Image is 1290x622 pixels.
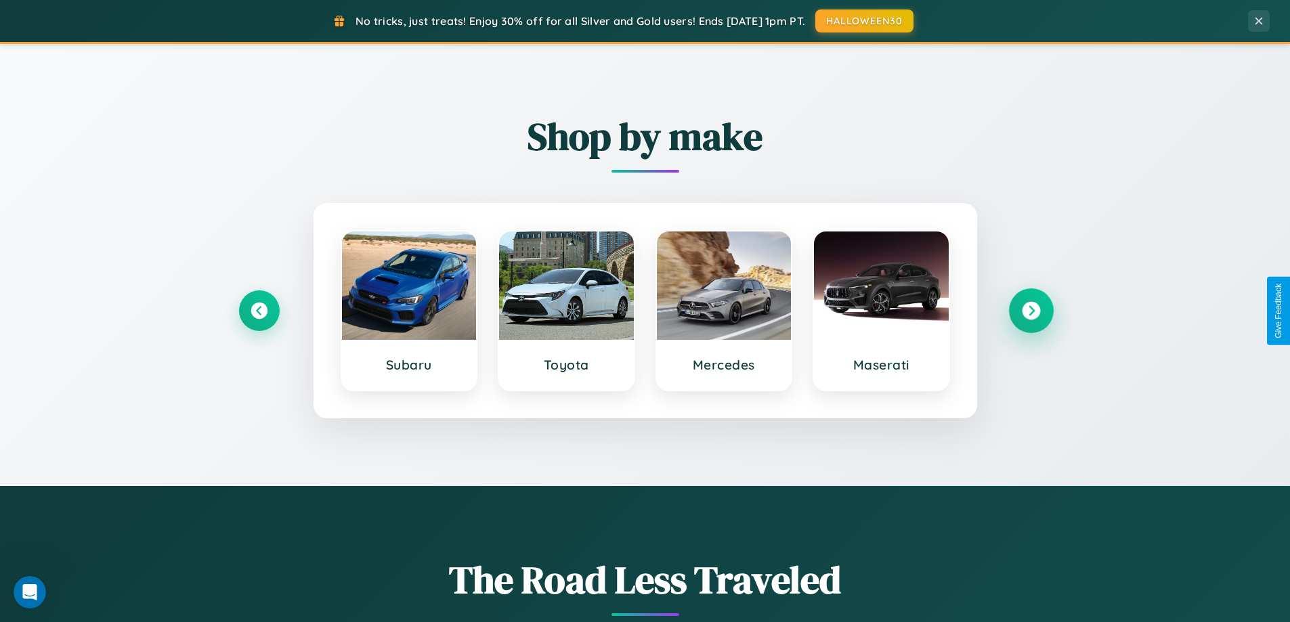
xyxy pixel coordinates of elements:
[14,576,46,608] iframe: Intercom live chat
[670,357,778,373] h3: Mercedes
[356,14,805,28] span: No tricks, just treats! Enjoy 30% off for all Silver and Gold users! Ends [DATE] 1pm PT.
[827,357,935,373] h3: Maserati
[815,9,913,32] button: HALLOWEEN30
[1274,284,1283,338] div: Give Feedback
[239,110,1052,162] h2: Shop by make
[356,357,463,373] h3: Subaru
[513,357,620,373] h3: Toyota
[239,554,1052,606] h1: The Road Less Traveled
